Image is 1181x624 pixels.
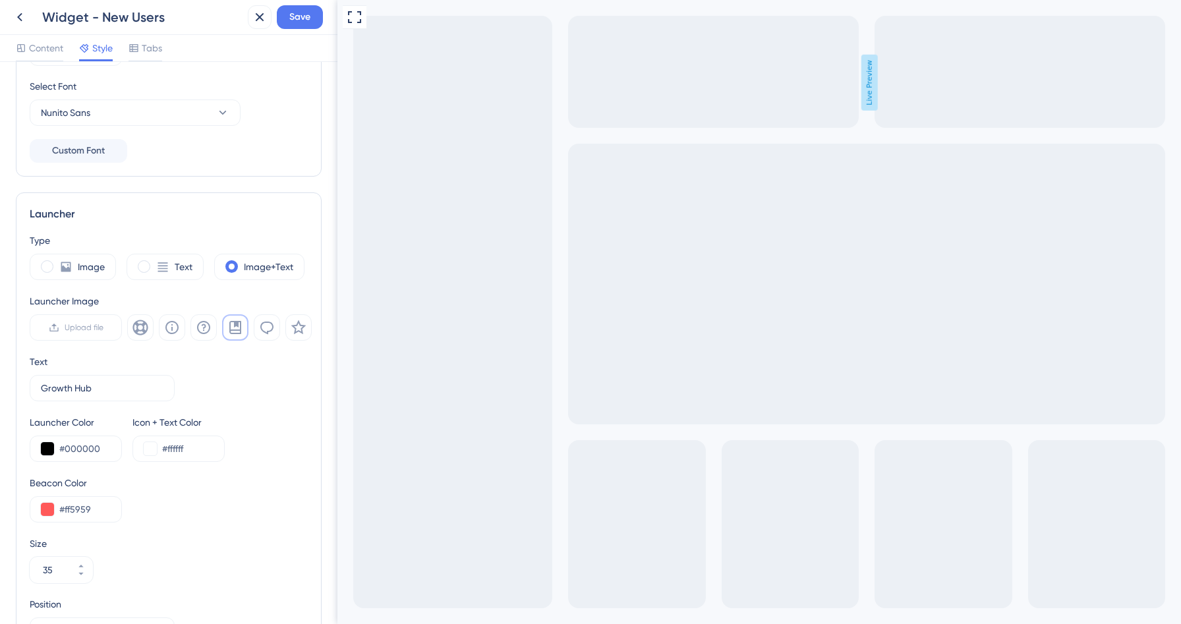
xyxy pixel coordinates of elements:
[41,381,163,395] input: Get Started
[65,322,103,333] span: Upload file
[166,11,187,32] div: close resource center
[244,259,293,275] label: Image+Text
[29,4,91,20] span: Growth Hub
[30,233,308,248] div: Type
[30,414,122,430] div: Launcher Color
[524,55,540,111] span: Live Preview
[100,7,105,18] div: 3
[30,596,175,612] div: Position
[289,9,310,25] span: Save
[52,143,105,159] span: Custom Font
[78,259,105,275] label: Image
[30,139,127,163] button: Custom Font
[175,259,192,275] label: Text
[29,40,63,56] span: Content
[30,475,308,491] div: Beacon Color
[30,99,241,126] button: Nunito Sans
[42,8,243,26] div: Widget - New Users
[30,354,47,370] div: Text
[30,78,308,94] div: Select Font
[277,5,323,29] button: Save
[132,414,225,430] div: Icon + Text Color
[30,206,308,222] div: Launcher
[142,40,162,56] span: Tabs
[92,40,113,56] span: Style
[41,105,90,121] span: Nunito Sans
[30,293,312,309] div: Launcher Image
[30,536,308,552] div: Size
